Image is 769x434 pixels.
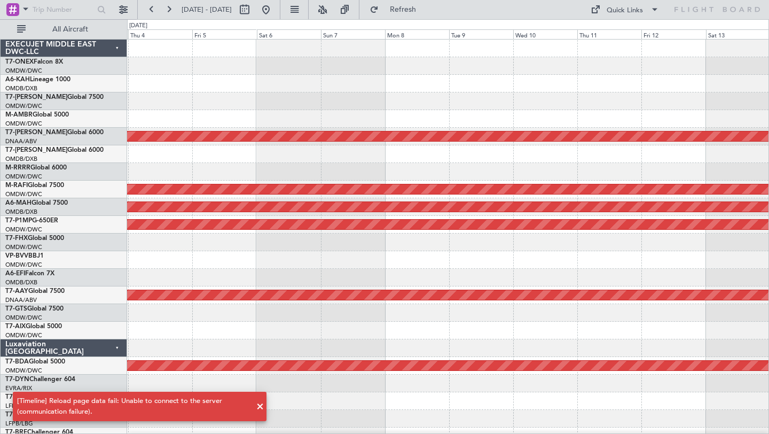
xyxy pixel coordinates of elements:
[5,243,42,251] a: OMDW/DWC
[5,288,65,294] a: T7-AAYGlobal 7500
[449,29,513,39] div: Tue 9
[5,235,28,242] span: T7-FHX
[5,288,28,294] span: T7-AAY
[5,331,42,339] a: OMDW/DWC
[5,129,67,136] span: T7-[PERSON_NAME]
[5,253,28,259] span: VP-BVV
[17,396,250,417] div: [Timeline] Reload page data fail: Unable to connect to the server (communication failure).
[585,1,664,18] button: Quick Links
[5,261,42,269] a: OMDW/DWC
[28,26,113,33] span: All Aircraft
[365,1,429,18] button: Refresh
[182,5,232,14] span: [DATE] - [DATE]
[641,29,705,39] div: Fri 12
[5,94,104,100] a: T7-[PERSON_NAME]Global 7500
[129,21,147,30] div: [DATE]
[5,67,42,75] a: OMDW/DWC
[5,200,32,206] span: A6-MAH
[5,190,42,198] a: OMDW/DWC
[5,218,58,224] a: T7-P1MPG-650ER
[5,112,33,118] span: M-AMBR
[5,155,37,163] a: OMDB/DXB
[5,84,37,92] a: OMDB/DXB
[5,253,44,259] a: VP-BVVBBJ1
[5,367,42,375] a: OMDW/DWC
[5,147,104,153] a: T7-[PERSON_NAME]Global 6000
[5,182,64,189] a: M-RAFIGlobal 7500
[5,76,70,83] a: A6-KAHLineage 1000
[33,2,94,18] input: Trip Number
[5,137,37,145] a: DNAA/ABV
[5,226,42,234] a: OMDW/DWC
[5,129,104,136] a: T7-[PERSON_NAME]Global 6000
[5,235,64,242] a: T7-FHXGlobal 5000
[321,29,385,39] div: Sun 7
[257,29,321,39] div: Sat 6
[5,359,29,365] span: T7-BDA
[5,76,30,83] span: A6-KAH
[5,165,30,171] span: M-RRRR
[5,120,42,128] a: OMDW/DWC
[12,21,116,38] button: All Aircraft
[5,323,26,330] span: T7-AIX
[128,29,192,39] div: Thu 4
[5,376,75,383] a: T7-DYNChallenger 604
[5,376,29,383] span: T7-DYN
[5,270,25,277] span: A6-EFI
[5,147,67,153] span: T7-[PERSON_NAME]
[5,59,63,65] a: T7-ONEXFalcon 8X
[5,278,37,286] a: OMDB/DXB
[381,6,426,13] span: Refresh
[513,29,577,39] div: Wed 10
[5,59,34,65] span: T7-ONEX
[5,270,54,277] a: A6-EFIFalcon 7X
[5,306,27,312] span: T7-GTS
[5,306,64,312] a: T7-GTSGlobal 7500
[5,200,68,206] a: A6-MAHGlobal 7500
[5,94,67,100] span: T7-[PERSON_NAME]
[5,314,42,322] a: OMDW/DWC
[5,173,42,181] a: OMDW/DWC
[5,218,32,224] span: T7-P1MP
[607,5,643,16] div: Quick Links
[577,29,641,39] div: Thu 11
[5,296,37,304] a: DNAA/ABV
[192,29,256,39] div: Fri 5
[5,182,28,189] span: M-RAFI
[5,323,62,330] a: T7-AIXGlobal 5000
[5,359,65,365] a: T7-BDAGlobal 5000
[5,208,37,216] a: OMDB/DXB
[385,29,449,39] div: Mon 8
[5,102,42,110] a: OMDW/DWC
[5,112,69,118] a: M-AMBRGlobal 5000
[5,165,67,171] a: M-RRRRGlobal 6000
